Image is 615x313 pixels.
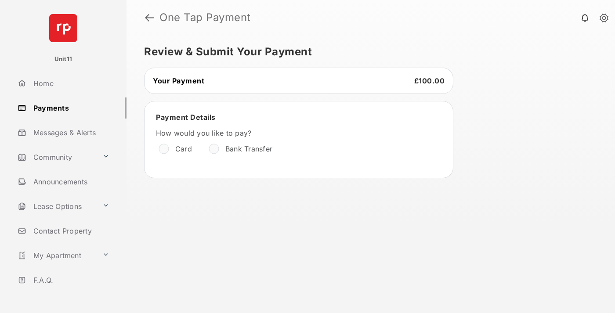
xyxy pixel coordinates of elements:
[14,122,127,143] a: Messages & Alerts
[14,270,127,291] a: F.A.Q.
[414,76,445,85] span: £100.00
[14,171,127,192] a: Announcements
[159,12,251,23] strong: One Tap Payment
[14,220,127,241] a: Contact Property
[153,76,204,85] span: Your Payment
[14,245,99,266] a: My Apartment
[14,147,99,168] a: Community
[156,129,420,137] label: How would you like to pay?
[14,73,127,94] a: Home
[225,144,272,153] label: Bank Transfer
[175,144,192,153] label: Card
[54,55,72,64] p: Unit11
[49,14,77,42] img: svg+xml;base64,PHN2ZyB4bWxucz0iaHR0cDovL3d3dy53My5vcmcvMjAwMC9zdmciIHdpZHRoPSI2NCIgaGVpZ2h0PSI2NC...
[14,97,127,119] a: Payments
[144,47,590,57] h5: Review & Submit Your Payment
[14,196,99,217] a: Lease Options
[156,113,216,122] span: Payment Details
